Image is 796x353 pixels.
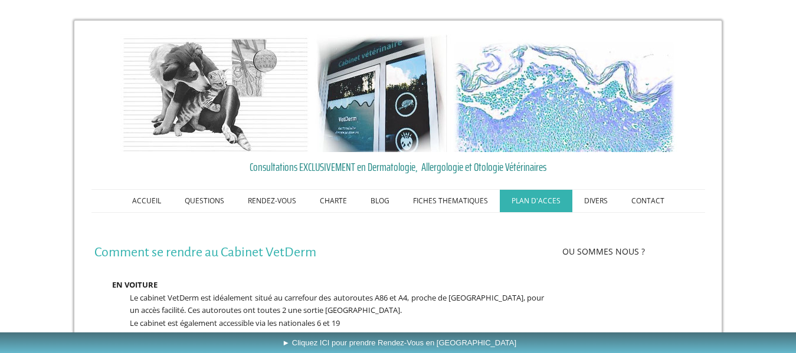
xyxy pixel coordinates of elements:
a: Consultations EXCLUSIVEMENT en Dermatologie, Allergologie et Otologie Vétérinaires [94,158,702,176]
a: CHARTE [308,190,359,212]
a: BLOG [359,190,401,212]
a: FICHES THEMATIQUES [401,190,500,212]
a: QUESTIONS [173,190,236,212]
span: ► Cliquez ICI pour prendre Rendez-Vous en [GEOGRAPHIC_DATA] [282,338,516,347]
h1: Comment se rendre au Cabinet VetDerm [94,245,545,260]
a: CONTACT [620,190,676,212]
a: PLAN D'ACCES [500,190,572,212]
strong: EN VOITURE [112,279,158,290]
a: DIVERS [572,190,620,212]
a: RENDEZ-VOUS [236,190,308,212]
span: Le cabinet VetDerm est idéalement situé au carrefour des autoroutes A86 et A4, proche de [GEOGRAP... [130,292,545,316]
span: Le cabinet est également accessible via les nationales 6 et 19 [130,318,340,328]
a: ACCUEIL [120,190,173,212]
